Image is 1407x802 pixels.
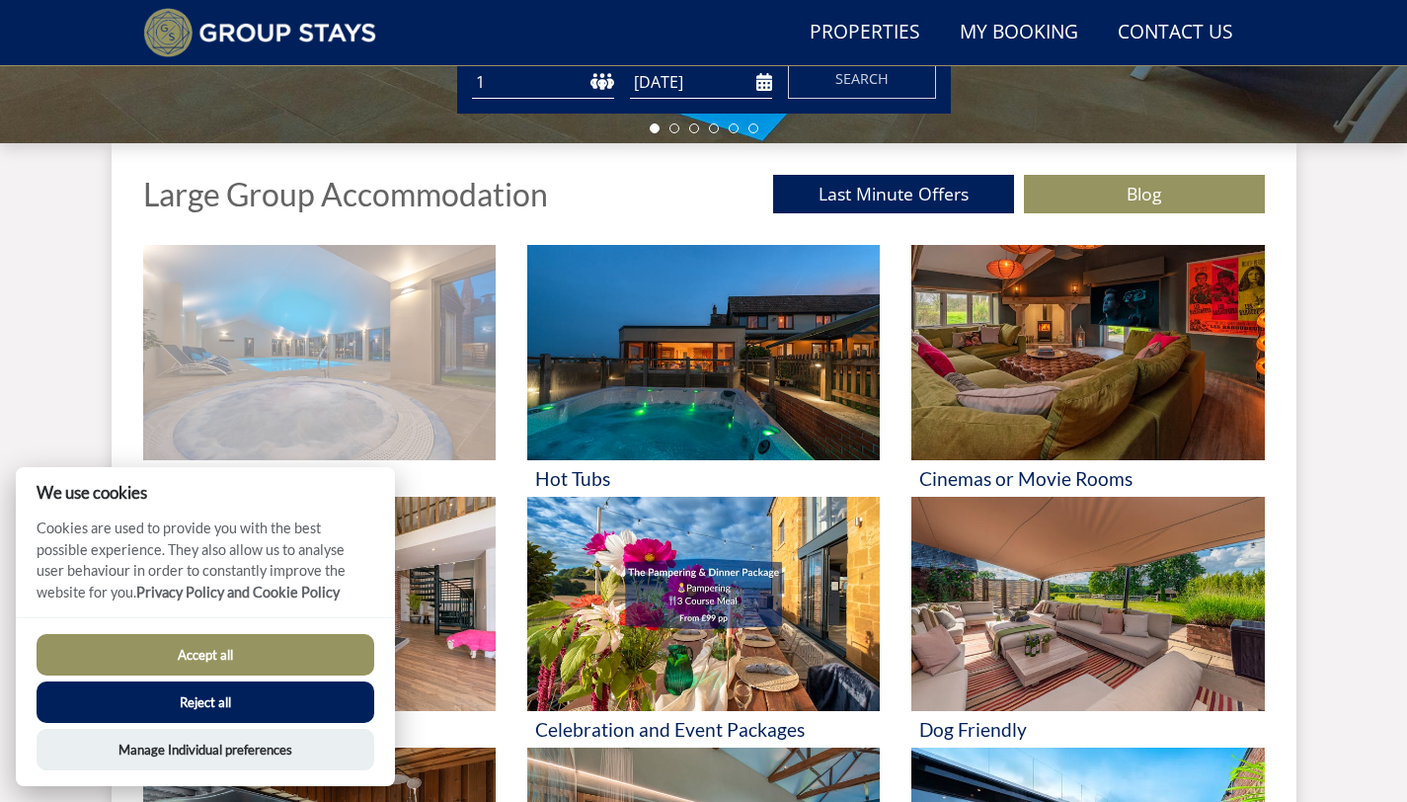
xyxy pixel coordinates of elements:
a: 'Hot Tubs' - Large Group Accommodation Holiday Ideas Hot Tubs [527,245,880,497]
img: 'Cinemas or Movie Rooms' - Large Group Accommodation Holiday Ideas [911,245,1264,460]
img: 'Hot Tubs' - Large Group Accommodation Holiday Ideas [527,245,880,460]
a: Blog [1024,175,1265,213]
button: Reject all [37,682,374,723]
h1: Large Group Accommodation [143,177,548,211]
h3: Cinemas or Movie Rooms [919,468,1256,489]
a: 'Dog Friendly' - Large Group Accommodation Holiday Ideas Dog Friendly [911,497,1264,749]
input: Arrival Date [630,66,772,99]
img: 'Dog Friendly' - Large Group Accommodation Holiday Ideas [911,497,1264,712]
a: Contact Us [1110,11,1241,55]
button: Search [788,59,936,99]
a: Privacy Policy and Cookie Policy [136,584,340,601]
img: Group Stays [143,8,377,57]
img: 'Celebration and Event Packages' - Large Group Accommodation Holiday Ideas [527,497,880,712]
a: 'Celebration and Event Packages' - Large Group Accommodation Holiday Ideas Celebration and Event ... [527,497,880,749]
h3: Dog Friendly [919,719,1256,740]
button: Accept all [37,634,374,676]
a: 'Swimming Pool' - Large Group Accommodation Holiday Ideas Swimming Pool [143,245,496,497]
h2: We use cookies [16,483,395,502]
a: 'Cinemas or Movie Rooms' - Large Group Accommodation Holiday Ideas Cinemas or Movie Rooms [911,245,1264,497]
span: Search [835,69,889,88]
a: Last Minute Offers [773,175,1014,213]
h3: Celebration and Event Packages [535,719,872,740]
a: Properties [802,11,928,55]
h3: Hot Tubs [535,468,872,489]
p: Cookies are used to provide you with the best possible experience. They also allow us to analyse ... [16,518,395,617]
img: 'Swimming Pool' - Large Group Accommodation Holiday Ideas [143,245,496,460]
a: My Booking [952,11,1086,55]
button: Manage Individual preferences [37,729,374,770]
